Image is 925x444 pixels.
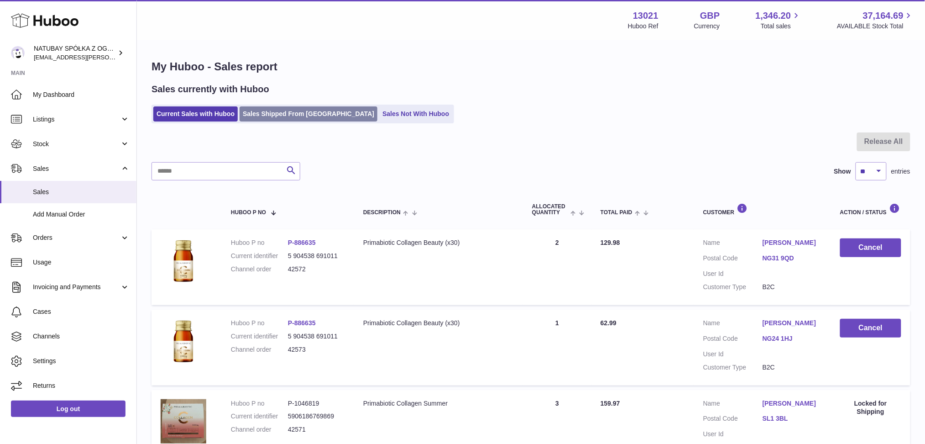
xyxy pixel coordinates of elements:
div: Primabiotic Collagen Beauty (x30) [363,319,514,328]
dt: Current identifier [231,412,288,421]
label: Show [834,167,851,176]
dd: 5906186769869 [288,412,345,421]
div: Action / Status [840,203,901,216]
a: [PERSON_NAME] [763,238,822,247]
a: NG24 1HJ [763,334,822,343]
dd: 42573 [288,345,345,354]
dt: Name [703,238,763,249]
a: 1,346.20 Total sales [756,10,802,31]
dd: 42571 [288,425,345,434]
div: Primabiotic Collagen Summer [363,399,514,408]
span: Orders [33,233,120,242]
dt: Postal Code [703,414,763,425]
span: Settings [33,357,130,365]
dt: Huboo P no [231,238,288,247]
dt: Name [703,319,763,330]
button: Cancel [840,319,901,338]
div: Primabiotic Collagen Beauty (x30) [363,238,514,247]
a: [PERSON_NAME] [763,319,822,328]
td: 1 [523,310,591,386]
dd: P-1046819 [288,399,345,408]
span: Total paid [601,210,632,216]
strong: GBP [700,10,720,22]
span: Returns [33,381,130,390]
a: Sales Shipped From [GEOGRAPHIC_DATA] [240,106,377,122]
span: Add Manual Order [33,210,130,219]
img: kacper.antkowski@natubay.pl [11,46,25,60]
dt: Name [703,399,763,410]
span: Invoicing and Payments [33,283,120,291]
span: Sales [33,188,130,196]
dt: User Id [703,270,763,278]
span: Cases [33,307,130,316]
a: Sales Not With Huboo [379,106,452,122]
dd: 5 904538 691011 [288,252,345,260]
dd: 5 904538 691011 [288,332,345,341]
button: Cancel [840,238,901,257]
dt: Huboo P no [231,399,288,408]
span: entries [891,167,910,176]
span: Listings [33,115,120,124]
img: 1749020843.jpg [161,399,206,444]
span: AVAILABLE Stock Total [837,22,914,31]
img: 130211698054880.jpg [161,319,206,365]
span: 129.98 [601,239,620,246]
dd: B2C [763,283,822,291]
a: Current Sales with Huboo [153,106,238,122]
a: Log out [11,401,125,417]
span: Description [363,210,401,216]
div: Customer [703,203,822,216]
td: 2 [523,229,591,305]
div: Currency [694,22,720,31]
dt: Current identifier [231,332,288,341]
dt: Huboo P no [231,319,288,328]
dt: Channel order [231,345,288,354]
dt: Customer Type [703,283,763,291]
span: 37,164.69 [863,10,904,22]
dt: User Id [703,350,763,359]
span: Stock [33,140,120,148]
span: 1,346.20 [756,10,791,22]
a: SL1 3BL [763,414,822,423]
dt: Channel order [231,265,288,274]
div: Huboo Ref [628,22,658,31]
a: P-886635 [288,239,316,246]
span: My Dashboard [33,90,130,99]
span: Huboo P no [231,210,266,216]
div: Locked for Shipping [840,399,901,417]
dt: Current identifier [231,252,288,260]
img: 130211698054880.jpg [161,238,206,284]
dt: Postal Code [703,254,763,265]
dd: 42572 [288,265,345,274]
dt: User Id [703,430,763,439]
dd: B2C [763,363,822,372]
h2: Sales currently with Huboo [152,83,269,95]
strong: 13021 [633,10,658,22]
span: ALLOCATED Quantity [532,204,568,216]
span: 62.99 [601,319,617,327]
div: NATUBAY SPÓŁKA Z OGRANICZONĄ ODPOWIEDZIALNOŚCIĄ [34,44,116,62]
a: P-886635 [288,319,316,327]
h1: My Huboo - Sales report [152,59,910,74]
a: NG31 9QD [763,254,822,263]
span: 159.97 [601,400,620,407]
span: Channels [33,332,130,341]
span: Usage [33,258,130,267]
span: Sales [33,164,120,173]
span: [EMAIL_ADDRESS][PERSON_NAME][DOMAIN_NAME] [34,53,183,61]
a: 37,164.69 AVAILABLE Stock Total [837,10,914,31]
dt: Postal Code [703,334,763,345]
dt: Customer Type [703,363,763,372]
span: Total sales [761,22,801,31]
a: [PERSON_NAME] [763,399,822,408]
dt: Channel order [231,425,288,434]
